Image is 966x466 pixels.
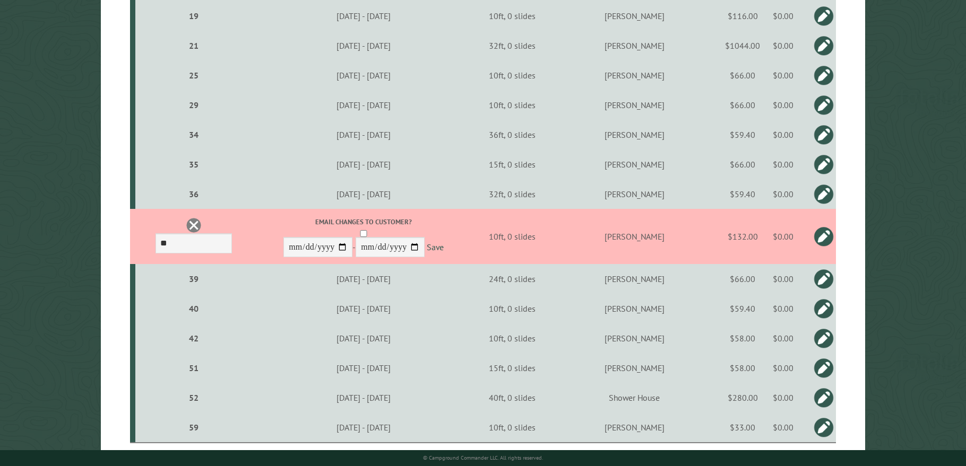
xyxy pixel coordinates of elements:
div: - [252,217,476,260]
td: $59.40 [721,294,764,323]
td: [PERSON_NAME] [547,412,722,443]
td: [PERSON_NAME] [547,60,722,90]
td: $0.00 [764,264,801,294]
td: $0.00 [764,323,801,353]
div: 52 [140,392,248,403]
div: [DATE] - [DATE] [252,274,476,284]
td: [PERSON_NAME] [547,179,722,209]
td: $132.00 [721,209,764,264]
td: [PERSON_NAME] [547,90,722,120]
div: [DATE] - [DATE] [252,392,476,403]
td: 24ft, 0 slides [478,264,547,294]
td: [PERSON_NAME] [547,209,722,264]
td: [PERSON_NAME] [547,294,722,323]
div: 39 [140,274,248,284]
div: 35 [140,159,248,170]
div: 40 [140,303,248,314]
td: $280.00 [721,383,764,412]
div: 19 [140,11,248,21]
td: $66.00 [721,90,764,120]
td: $33.00 [721,412,764,443]
td: $0.00 [764,412,801,443]
td: $0.00 [764,179,801,209]
td: $0.00 [764,209,801,264]
div: [DATE] - [DATE] [252,333,476,344]
a: Delete this reservation [186,217,202,233]
td: 15ft, 0 slides [478,353,547,383]
td: 10ft, 0 slides [478,60,547,90]
td: 40ft, 0 slides [478,383,547,412]
div: 34 [140,129,248,140]
div: [DATE] - [DATE] [252,40,476,51]
td: [PERSON_NAME] [547,120,722,150]
div: 36 [140,189,248,199]
td: $0.00 [764,90,801,120]
td: 36ft, 0 slides [478,120,547,150]
div: 29 [140,100,248,110]
td: $66.00 [721,150,764,179]
td: $59.40 [721,179,764,209]
div: [DATE] - [DATE] [252,363,476,373]
div: [DATE] - [DATE] [252,303,476,314]
td: $58.00 [721,323,764,353]
td: $66.00 [721,60,764,90]
td: $0.00 [764,60,801,90]
td: [PERSON_NAME] [547,150,722,179]
small: © Campground Commander LLC. All rights reserved. [423,454,543,461]
td: $66.00 [721,264,764,294]
td: [PERSON_NAME] [547,1,722,31]
td: 15ft, 0 slides [478,150,547,179]
td: 10ft, 0 slides [478,1,547,31]
td: $0.00 [764,120,801,150]
td: 32ft, 0 slides [478,31,547,60]
td: 10ft, 0 slides [478,323,547,353]
td: $0.00 [764,383,801,412]
div: 25 [140,70,248,81]
td: Shower House [547,383,722,412]
td: 10ft, 0 slides [478,209,547,264]
td: [PERSON_NAME] [547,264,722,294]
td: $0.00 [764,31,801,60]
td: 10ft, 0 slides [478,412,547,443]
div: [DATE] - [DATE] [252,100,476,110]
div: 59 [140,422,248,433]
td: [PERSON_NAME] [547,353,722,383]
td: $58.00 [721,353,764,383]
div: 51 [140,363,248,373]
td: $0.00 [764,150,801,179]
td: [PERSON_NAME] [547,31,722,60]
td: 10ft, 0 slides [478,90,547,120]
td: $0.00 [764,353,801,383]
td: $116.00 [721,1,764,31]
div: [DATE] - [DATE] [252,189,476,199]
div: [DATE] - [DATE] [252,11,476,21]
div: 42 [140,333,248,344]
td: $0.00 [764,294,801,323]
div: [DATE] - [DATE] [252,159,476,170]
td: [PERSON_NAME] [547,323,722,353]
label: Email changes to customer? [252,217,476,227]
td: 32ft, 0 slides [478,179,547,209]
td: $59.40 [721,120,764,150]
div: [DATE] - [DATE] [252,422,476,433]
div: [DATE] - [DATE] [252,70,476,81]
div: 21 [140,40,248,51]
td: $1044.00 [721,31,764,60]
td: 10ft, 0 slides [478,294,547,323]
td: $0.00 [764,1,801,31]
div: [DATE] - [DATE] [252,129,476,140]
a: Save [427,242,444,253]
